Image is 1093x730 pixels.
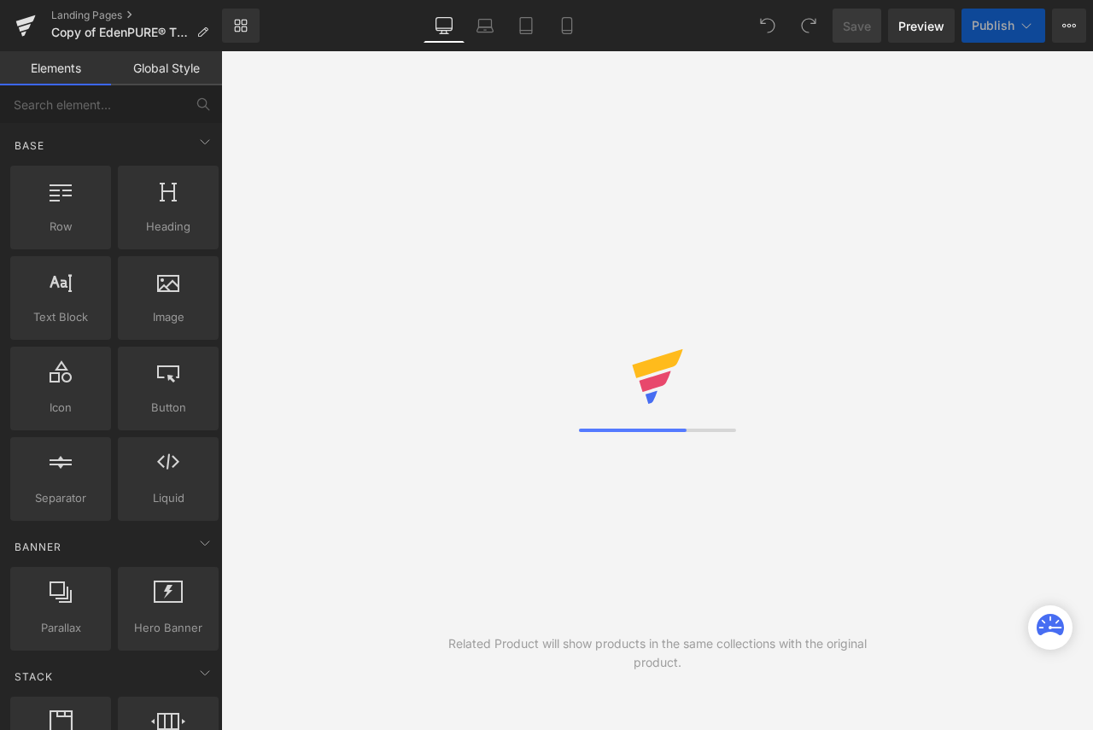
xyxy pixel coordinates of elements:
[15,218,106,236] span: Row
[15,308,106,326] span: Text Block
[506,9,546,43] a: Tablet
[123,218,213,236] span: Heading
[123,619,213,637] span: Hero Banner
[898,17,944,35] span: Preview
[1052,9,1086,43] button: More
[888,9,955,43] a: Preview
[111,51,222,85] a: Global Style
[424,9,465,43] a: Desktop
[439,634,875,672] div: Related Product will show products in the same collections with the original product.
[15,489,106,507] span: Separator
[15,399,106,417] span: Icon
[222,9,260,43] a: New Library
[792,9,826,43] button: Redo
[972,19,1014,32] span: Publish
[13,539,63,555] span: Banner
[123,489,213,507] span: Liquid
[13,137,46,154] span: Base
[15,619,106,637] span: Parallax
[51,9,222,22] a: Landing Pages
[123,308,213,326] span: Image
[843,17,871,35] span: Save
[123,399,213,417] span: Button
[51,26,190,39] span: Copy of EdenPURE® Thunderstorm® Oxileaf® III Air Purifier - FAQ/TS
[465,9,506,43] a: Laptop
[546,9,587,43] a: Mobile
[961,9,1045,43] button: Publish
[13,669,55,685] span: Stack
[751,9,785,43] button: Undo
